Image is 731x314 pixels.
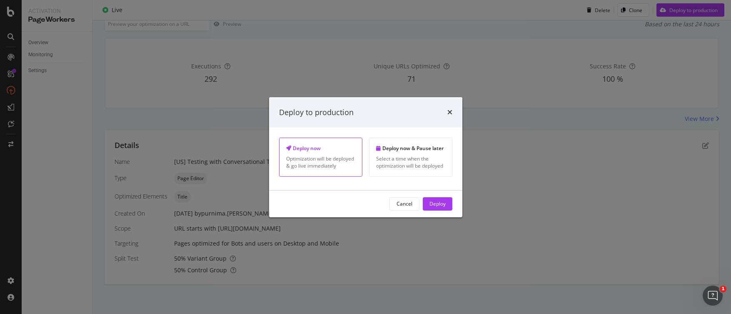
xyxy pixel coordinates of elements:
[269,97,462,217] div: modal
[447,107,452,118] div: times
[286,155,355,169] div: Optimization will be deployed & go live immediately
[429,200,446,207] div: Deploy
[423,197,452,211] button: Deploy
[279,107,354,118] div: Deploy to production
[720,286,726,292] span: 1
[397,200,412,207] div: Cancel
[376,155,445,169] div: Select a time when the optimization will be deployed
[389,197,419,211] button: Cancel
[703,286,723,306] iframe: Intercom live chat
[376,145,445,152] div: Deploy now & Pause later
[286,145,355,152] div: Deploy now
